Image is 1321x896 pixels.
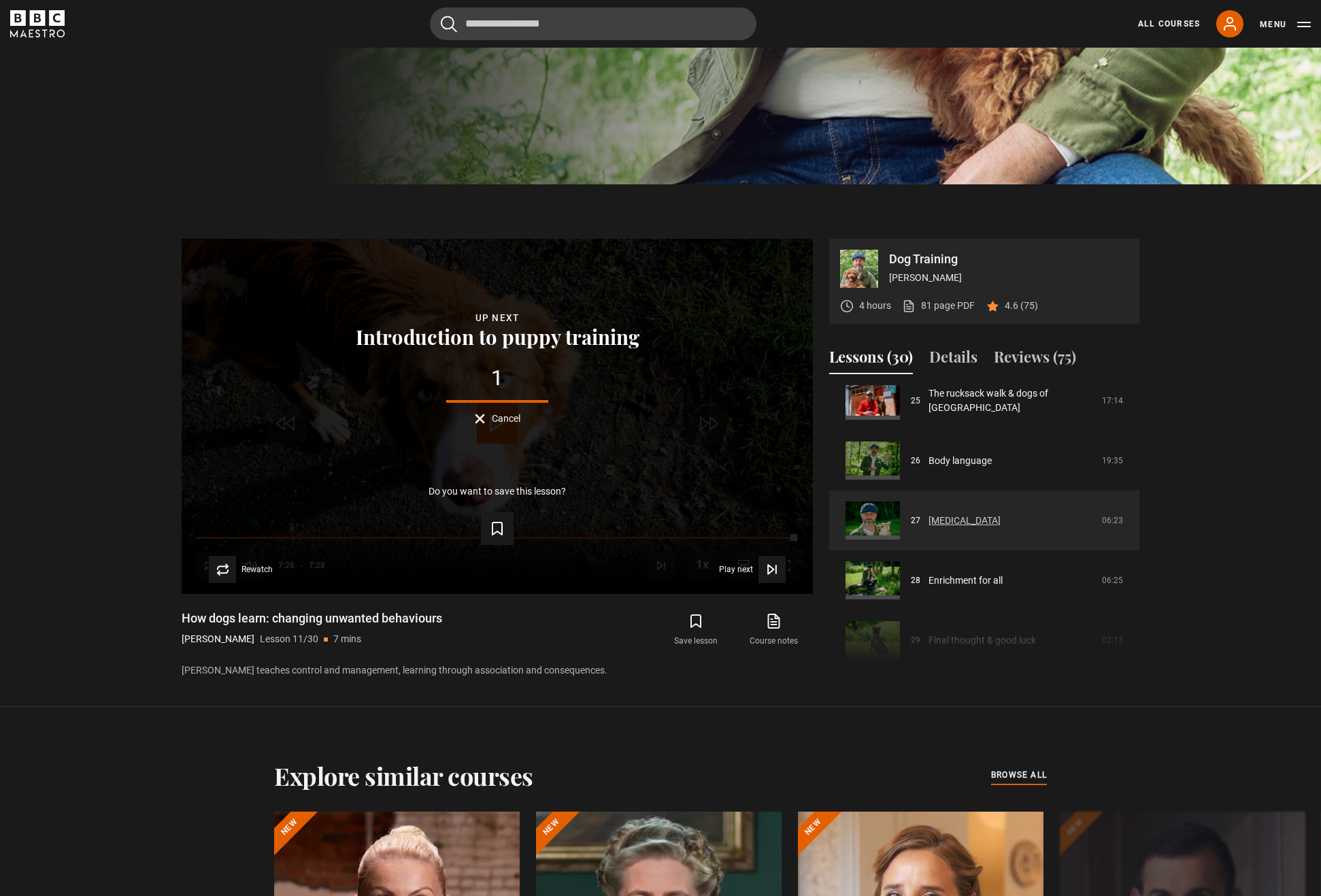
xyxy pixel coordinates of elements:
p: Dog Training [889,253,1128,265]
p: 4.6 (75) [1005,299,1038,313]
p: [PERSON_NAME] [182,632,254,646]
a: The rucksack walk & dogs of [GEOGRAPHIC_DATA] [929,386,1094,415]
a: [MEDICAL_DATA] [929,514,1001,528]
button: Introduction to puppy training [352,326,643,347]
button: Submit the search query [441,16,457,33]
button: Toggle navigation [1260,18,1311,31]
video-js: Video Player [182,239,813,594]
a: Enrichment for all [929,574,1003,588]
a: Course notes [735,610,813,650]
h1: How dogs learn: changing unwanted behaviours [182,610,442,627]
p: Do you want to save this lesson? [429,486,566,496]
span: Cancel [492,414,520,423]
input: Search [430,7,756,40]
div: Up next [203,310,791,326]
button: Rewatch [209,556,273,583]
button: Details [929,346,977,374]
span: Rewatch [241,565,273,574]
svg: BBC Maestro [10,10,65,37]
div: 1 [203,367,791,389]
p: 4 hours [859,299,891,313]
a: browse all [991,768,1047,783]
p: [PERSON_NAME] teaches control and management, learning through association and consequences. [182,663,813,678]
span: browse all [991,768,1047,782]
button: Save lesson [657,610,735,650]
button: Cancel [475,414,520,424]
a: All Courses [1138,18,1200,30]
button: Lessons (30) [829,346,913,374]
p: Lesson 11/30 [260,632,318,646]
p: 7 mins [333,632,361,646]
h2: Explore similar courses [274,761,533,790]
button: Reviews (75) [994,346,1076,374]
button: Play next [719,556,786,583]
a: Body language [929,454,992,468]
span: Play next [719,565,753,574]
p: [PERSON_NAME] [889,271,1128,285]
a: 81 page PDF [902,299,975,313]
